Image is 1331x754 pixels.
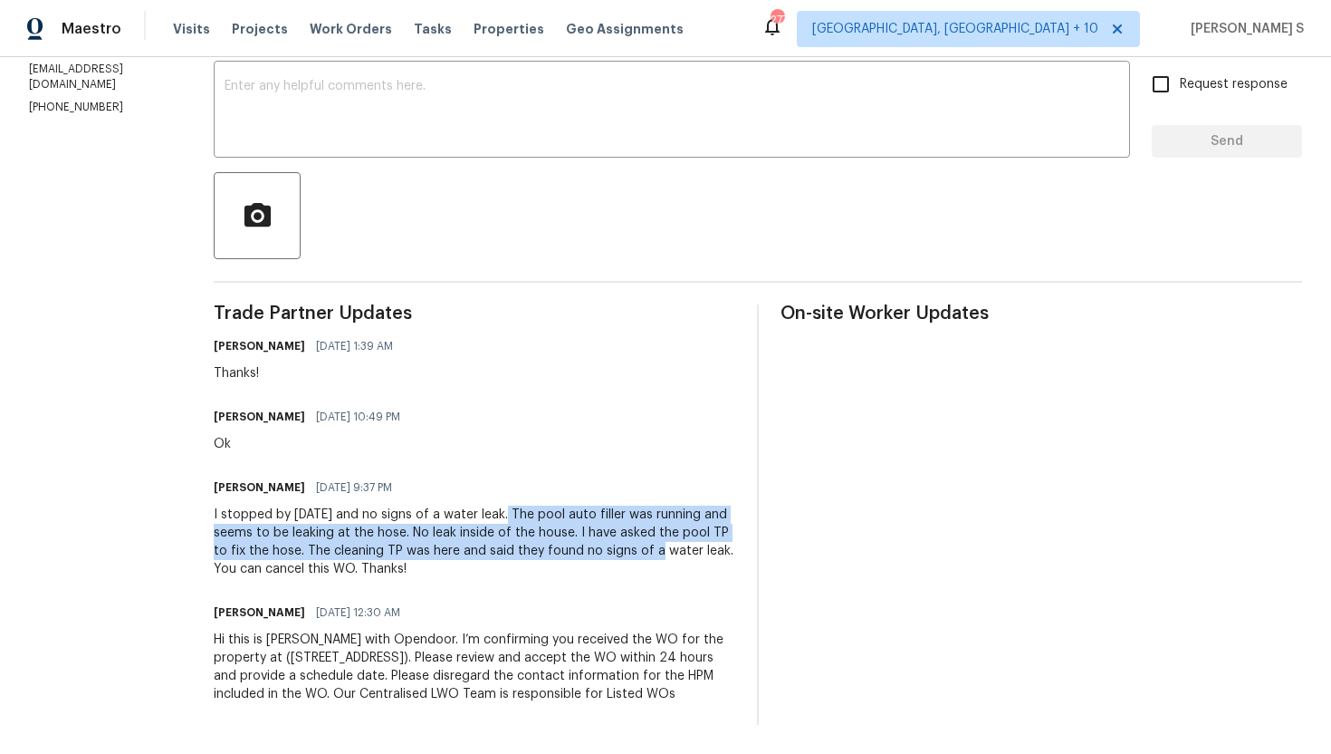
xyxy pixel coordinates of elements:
h6: [PERSON_NAME] [214,408,305,426]
span: [DATE] 12:30 AM [316,604,400,622]
h6: [PERSON_NAME] [214,337,305,355]
span: Trade Partner Updates [214,304,735,323]
h6: [PERSON_NAME] [214,478,305,497]
span: Visits [173,20,210,38]
div: Hi this is [PERSON_NAME] with Opendoor. I’m confirming you received the WO for the property at ([... [214,631,735,703]
span: [DATE] 1:39 AM [316,337,393,355]
h6: [PERSON_NAME] [214,604,305,622]
span: Properties [474,20,544,38]
span: Maestro [62,20,121,38]
span: [DATE] 9:37 PM [316,478,392,497]
div: Thanks! [214,364,404,382]
p: [PHONE_NUMBER] [29,100,170,115]
span: Work Orders [310,20,392,38]
div: 277 [771,11,783,29]
span: Geo Assignments [566,20,684,38]
span: [GEOGRAPHIC_DATA], [GEOGRAPHIC_DATA] + 10 [812,20,1098,38]
div: Ok [214,435,411,453]
span: Tasks [414,23,452,35]
span: Request response [1180,75,1288,94]
p: [EMAIL_ADDRESS][DOMAIN_NAME] [29,62,170,92]
span: [PERSON_NAME] S [1183,20,1304,38]
span: [DATE] 10:49 PM [316,408,400,426]
span: On-site Worker Updates [780,304,1302,323]
span: Projects [232,20,288,38]
div: I stopped by [DATE] and no signs of a water leak. The pool auto filler was running and seems to b... [214,506,735,578]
